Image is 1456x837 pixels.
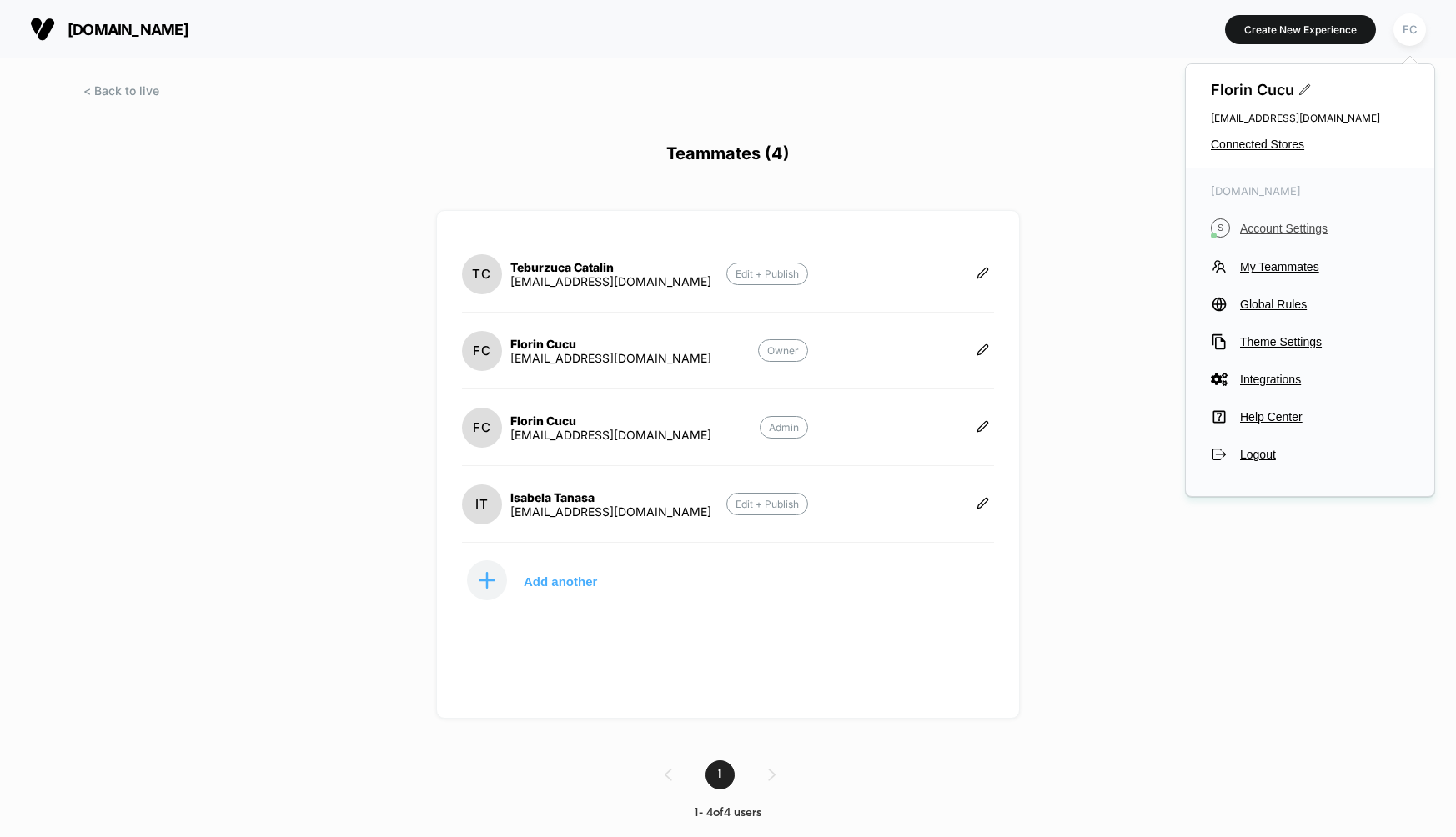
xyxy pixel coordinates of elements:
span: Theme Settings [1240,335,1409,348]
img: Visually logo [30,17,55,42]
div: [EMAIL_ADDRESS][DOMAIN_NAME] [510,351,711,365]
p: IT [475,496,489,512]
span: Help Center [1240,410,1409,424]
span: Account Settings [1240,222,1409,235]
div: Florin Cucu [510,413,711,428]
span: [DOMAIN_NAME] [1211,184,1409,198]
div: Isabela Tanasa [510,490,711,504]
p: TC [472,266,491,282]
p: FC [473,419,491,435]
p: Edit + Publish [726,263,808,285]
button: Add another [462,559,629,601]
span: [DOMAIN_NAME] [68,21,188,38]
button: Global Rules [1211,296,1409,313]
span: Integrations [1240,373,1409,386]
p: FC [473,343,491,358]
button: Theme Settings [1211,333,1409,350]
button: FC [1388,13,1431,47]
span: Logout [1240,448,1409,461]
button: Connected Stores [1211,138,1409,151]
button: Create New Experience [1225,15,1376,44]
i: S [1211,218,1230,238]
span: [EMAIL_ADDRESS][DOMAIN_NAME] [1211,112,1409,124]
button: Help Center [1211,408,1409,425]
button: Integrations [1211,371,1409,388]
p: Edit + Publish [726,493,808,515]
p: Owner [758,339,808,362]
div: [EMAIL_ADDRESS][DOMAIN_NAME] [510,428,711,442]
div: Teburzuca Catalin [510,260,711,274]
p: Add another [524,577,597,585]
button: Logout [1211,446,1409,463]
button: My Teammates [1211,258,1409,275]
div: Florin Cucu [510,337,711,351]
button: [DOMAIN_NAME] [25,16,193,43]
div: FC [1393,13,1426,46]
span: My Teammates [1240,260,1409,273]
span: 1 [705,760,735,789]
span: Florin Cucu [1211,81,1409,98]
div: [EMAIL_ADDRESS][DOMAIN_NAME] [510,504,711,519]
div: [EMAIL_ADDRESS][DOMAIN_NAME] [510,274,711,288]
button: SAccount Settings [1211,218,1409,238]
span: Global Rules [1240,298,1409,311]
p: Admin [760,416,808,439]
